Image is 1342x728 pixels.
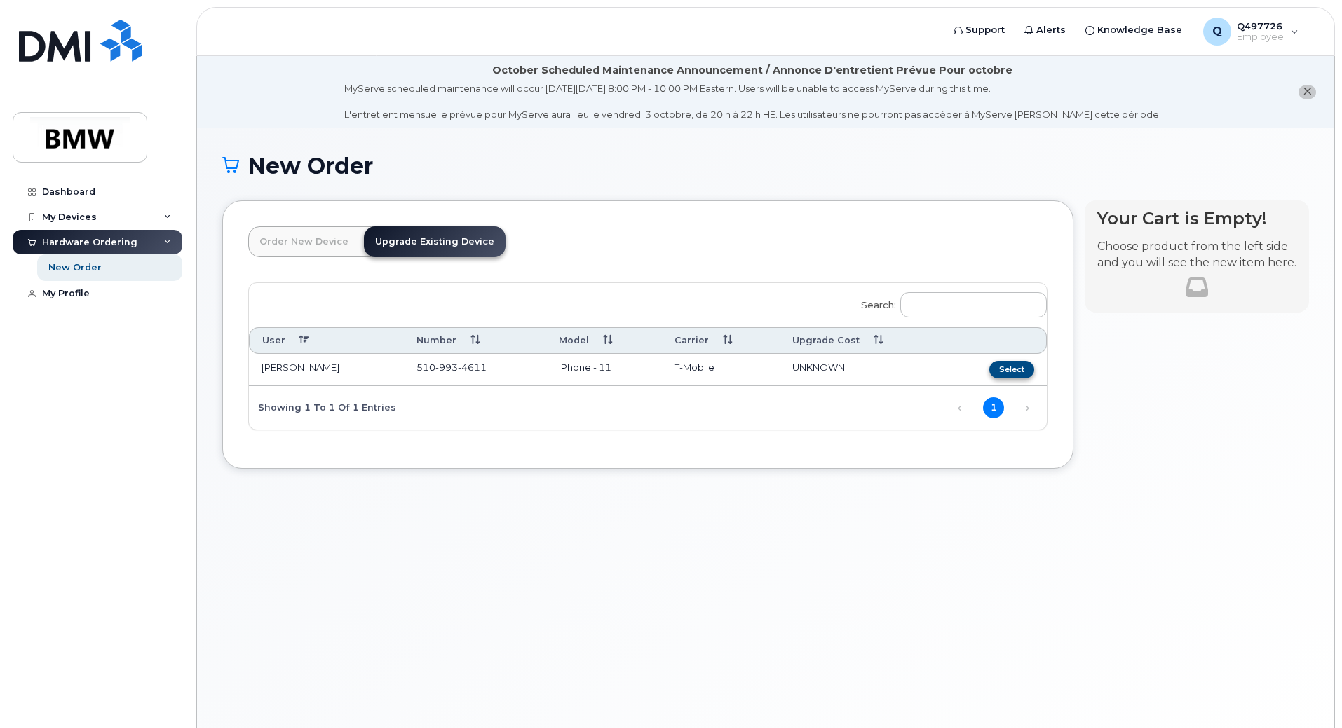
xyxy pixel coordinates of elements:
div: October Scheduled Maintenance Announcement / Annonce D'entretient Prévue Pour octobre [492,63,1012,78]
td: [PERSON_NAME] [249,354,404,386]
a: Next [1017,398,1038,419]
td: iPhone - 11 [546,354,663,386]
h4: Your Cart is Empty! [1097,209,1296,228]
th: Model: activate to sort column ascending [546,327,663,353]
a: 1 [983,397,1004,418]
iframe: Messenger Launcher [1281,667,1331,717]
a: Upgrade Existing Device [364,226,506,257]
a: Order New Device [248,226,360,257]
div: Showing 1 to 1 of 1 entries [249,395,396,419]
th: User: activate to sort column descending [249,327,404,353]
th: Number: activate to sort column ascending [404,327,545,353]
input: Search: [900,292,1047,317]
th: Carrier: activate to sort column ascending [662,327,780,353]
a: Previous [949,398,970,419]
span: 510 [416,362,487,373]
span: 4611 [458,362,487,373]
td: T-Mobile [662,354,780,386]
th: Upgrade Cost: activate to sort column ascending [780,327,944,353]
button: close notification [1299,85,1316,99]
span: UNKNOWN [792,362,845,373]
p: Choose product from the left side and you will see the new item here. [1097,239,1296,271]
div: MyServe scheduled maintenance will occur [DATE][DATE] 8:00 PM - 10:00 PM Eastern. Users will be u... [344,82,1161,121]
label: Search: [852,283,1047,322]
span: 993 [435,362,458,373]
h1: New Order [222,153,1309,178]
button: Select [989,361,1034,378]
